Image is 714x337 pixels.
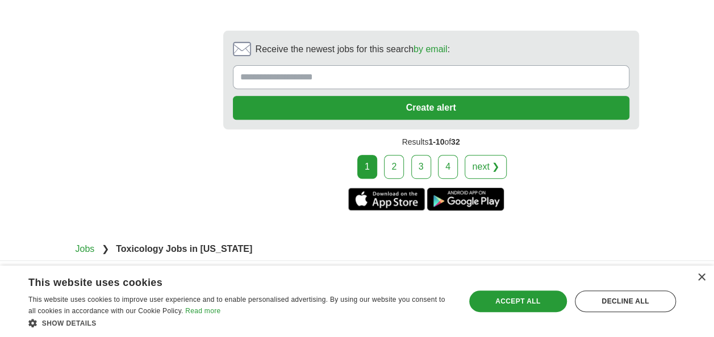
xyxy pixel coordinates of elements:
[469,290,567,312] div: Accept all
[427,188,504,210] a: Get the Android app
[185,307,220,315] a: Read more, opens a new window
[575,290,676,312] div: Decline all
[28,317,452,328] div: Show details
[411,155,431,179] a: 3
[42,319,97,327] span: Show details
[697,273,705,282] div: Close
[223,129,639,155] div: Results of
[28,272,424,289] div: This website uses cookies
[28,296,445,315] span: This website uses cookies to improve user experience and to enable personalised advertising. By u...
[451,137,460,146] span: 32
[116,244,252,254] strong: Toxicology Jobs in [US_STATE]
[414,44,448,54] a: by email
[102,244,109,254] span: ❯
[348,188,425,210] a: Get the iPhone app
[233,96,629,120] button: Create alert
[384,155,404,179] a: 2
[256,43,450,56] span: Receive the newest jobs for this search :
[357,155,377,179] div: 1
[428,137,444,146] span: 1-10
[438,155,458,179] a: 4
[76,244,95,254] a: Jobs
[465,155,507,179] a: next ❯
